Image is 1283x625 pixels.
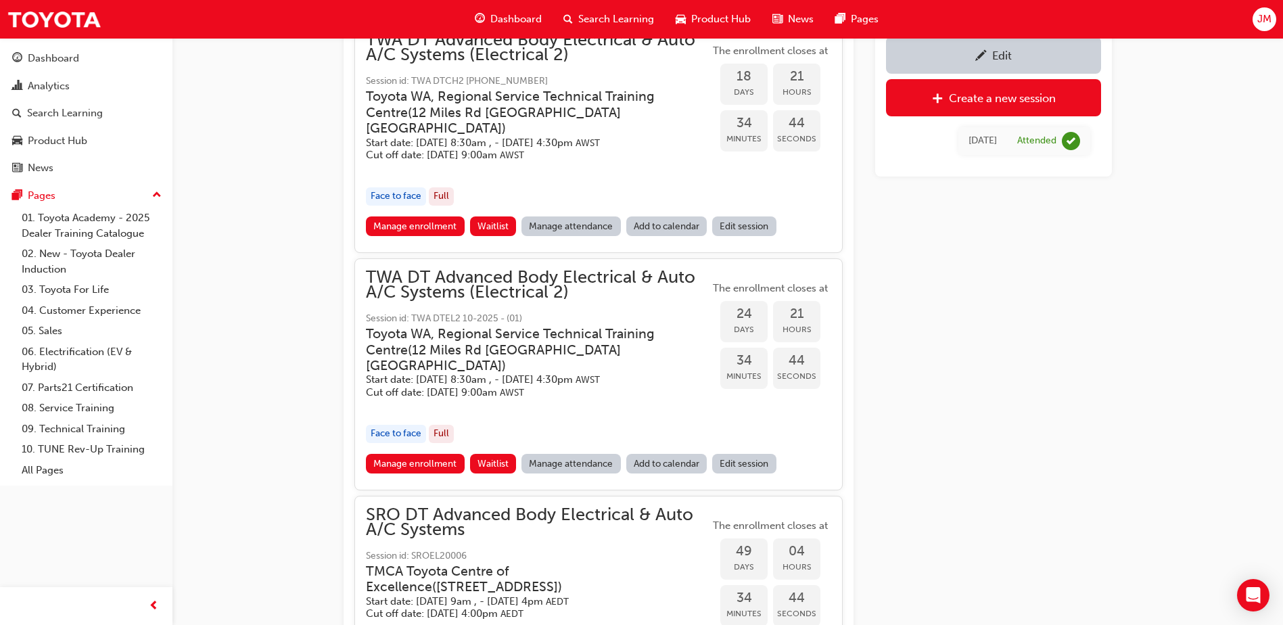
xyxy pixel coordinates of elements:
[366,216,465,236] a: Manage enrollment
[16,460,167,481] a: All Pages
[500,149,524,161] span: Australian Western Standard Time AWST
[366,425,426,443] div: Face to face
[773,559,820,575] span: Hours
[366,386,688,399] h5: Cut off date: [DATE] 9:00am
[773,544,820,559] span: 04
[7,4,101,34] img: Trak
[975,50,987,64] span: pencil-icon
[1062,132,1080,150] span: learningRecordVerb_ATTEND-icon
[475,11,485,28] span: guage-icon
[773,131,820,147] span: Seconds
[366,454,465,473] a: Manage enrollment
[366,32,709,63] span: TWA DT Advanced Body Electrical & Auto A/C Systems (Electrical 2)
[773,369,820,384] span: Seconds
[500,608,523,620] span: Australian Eastern Daylight Time AEDT
[969,133,997,149] div: Tue May 26 2015 22:00:00 GMT+0800 (Australian Western Standard Time)
[578,11,654,27] span: Search Learning
[5,46,167,71] a: Dashboard
[720,322,768,338] span: Days
[12,135,22,147] span: car-icon
[366,270,831,479] button: TWA DT Advanced Body Electrical & Auto A/C Systems (Electrical 2)Session id: TWA DTEL2 10-2025 - ...
[16,439,167,460] a: 10. TUNE Rev-Up Training
[5,183,167,208] button: Pages
[720,69,768,85] span: 18
[16,419,167,440] a: 09. Technical Training
[28,160,53,176] div: News
[563,11,573,28] span: search-icon
[366,187,426,206] div: Face to face
[366,149,688,162] h5: Cut off date: [DATE] 9:00am
[12,162,22,175] span: news-icon
[1017,135,1056,147] div: Attended
[490,11,542,27] span: Dashboard
[1237,579,1269,611] div: Open Intercom Messenger
[720,544,768,559] span: 49
[28,78,70,94] div: Analytics
[720,591,768,606] span: 34
[429,425,454,443] div: Full
[709,518,831,534] span: The enrollment closes at
[949,91,1056,105] div: Create a new session
[626,454,707,473] a: Add to calendar
[366,32,831,241] button: TWA DT Advanced Body Electrical & Auto A/C Systems (Electrical 2)Session id: TWA DTCH2 [PHONE_NUM...
[576,137,600,149] span: Australian Western Standard Time AWST
[720,306,768,322] span: 24
[773,606,820,622] span: Seconds
[712,216,776,236] a: Edit session
[16,244,167,279] a: 02. New - Toyota Dealer Induction
[521,216,621,236] a: Manage attendance
[720,116,768,131] span: 34
[709,43,831,59] span: The enrollment closes at
[12,108,22,120] span: search-icon
[773,306,820,322] span: 21
[773,353,820,369] span: 44
[851,11,879,27] span: Pages
[366,373,688,386] h5: Start date: [DATE] 8:30am , - [DATE] 4:30pm
[824,5,889,33] a: pages-iconPages
[366,311,709,327] span: Session id: TWA DTEL2 10-2025 - (01)
[835,11,845,28] span: pages-icon
[12,190,22,202] span: pages-icon
[152,187,162,204] span: up-icon
[16,377,167,398] a: 07. Parts21 Certification
[886,37,1101,74] a: Edit
[5,156,167,181] a: News
[366,595,688,608] h5: Start date: [DATE] 9am , - [DATE] 4pm
[553,5,665,33] a: search-iconSearch Learning
[1257,11,1272,27] span: JM
[470,216,517,236] button: Waitlist
[576,374,600,386] span: Australian Western Standard Time AWST
[366,507,709,538] span: SRO DT Advanced Body Electrical & Auto A/C Systems
[366,607,688,620] h5: Cut off date: [DATE] 4:00pm
[773,591,820,606] span: 44
[5,101,167,126] a: Search Learning
[470,454,517,473] button: Waitlist
[546,596,569,607] span: Australian Eastern Daylight Time AEDT
[12,80,22,93] span: chart-icon
[720,85,768,100] span: Days
[16,279,167,300] a: 03. Toyota For Life
[28,188,55,204] div: Pages
[149,598,159,615] span: prev-icon
[773,69,820,85] span: 21
[477,458,509,469] span: Waitlist
[773,322,820,338] span: Hours
[366,270,709,300] span: TWA DT Advanced Body Electrical & Auto A/C Systems (Electrical 2)
[16,321,167,342] a: 05. Sales
[712,454,776,473] a: Edit session
[366,326,688,373] h3: Toyota WA, Regional Service Technical Training Centre ( 12 Miles Rd [GEOGRAPHIC_DATA] [GEOGRAPHIC...
[720,131,768,147] span: Minutes
[500,387,524,398] span: Australian Western Standard Time AWST
[720,353,768,369] span: 34
[366,549,709,564] span: Session id: SROEL20006
[28,133,87,149] div: Product Hub
[366,74,709,89] span: Session id: TWA DTCH2 [PHONE_NUMBER]
[477,221,509,232] span: Waitlist
[709,281,831,296] span: The enrollment closes at
[932,93,943,106] span: plus-icon
[762,5,824,33] a: news-iconNews
[16,208,167,244] a: 01. Toyota Academy - 2025 Dealer Training Catalogue
[366,137,688,149] h5: Start date: [DATE] 8:30am , - [DATE] 4:30pm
